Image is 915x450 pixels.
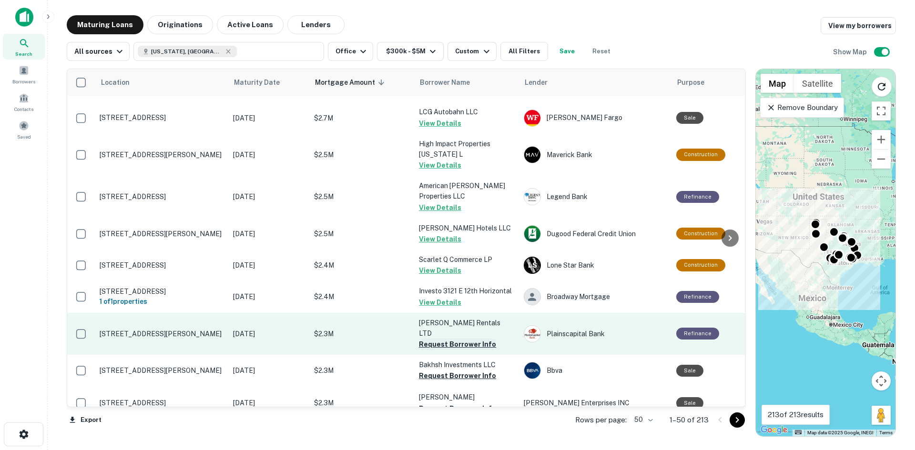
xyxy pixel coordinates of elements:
p: $2.4M [314,291,409,302]
a: Terms (opens in new tab) [879,430,893,435]
div: Sale [676,365,703,377]
iframe: Chat Widget [867,374,915,420]
p: Investo 3121 E 12th Horizontal [419,286,514,296]
button: Show street map [761,74,794,93]
p: [STREET_ADDRESS] [100,261,224,270]
button: Keyboard shortcuts [795,430,802,434]
p: [STREET_ADDRESS] [100,287,224,296]
span: Lender [525,77,548,88]
img: capitalize-icon.png [15,8,33,27]
div: This loan purpose was for refinancing [676,328,719,340]
button: $300k - $5M [377,42,444,61]
a: View my borrowers [821,17,896,34]
span: [US_STATE], [GEOGRAPHIC_DATA] [151,47,223,56]
p: $2.4M [314,260,409,270]
div: Sale [676,397,703,409]
button: Custom [447,42,496,61]
button: View Details [419,118,461,129]
div: This loan purpose was for construction [676,228,725,240]
img: Google [758,424,790,436]
p: Bakhsh Investments LLC [419,360,514,370]
div: Lone Star Bank [524,257,667,274]
span: Purpose [677,77,704,88]
p: [DATE] [233,291,305,302]
th: Mortgage Amount [309,69,414,96]
p: [STREET_ADDRESS] [100,113,224,122]
button: View Details [419,202,461,213]
p: [PERSON_NAME] Rentals LTD [419,318,514,339]
a: Borrowers [3,61,45,87]
img: picture [524,147,540,163]
div: This loan purpose was for construction [676,259,725,271]
div: [PERSON_NAME] Fargo [524,110,667,127]
div: Broadway Mortgage [524,288,667,305]
p: [STREET_ADDRESS][PERSON_NAME] [100,366,224,375]
button: View Details [419,160,461,171]
span: Mortgage Amount [315,77,387,88]
span: Saved [17,133,31,140]
button: Originations [147,15,213,34]
p: $2.5M [314,229,409,239]
img: picture [524,226,540,242]
p: American [PERSON_NAME] Properties LLC [419,180,514,201]
th: Lender [519,69,671,96]
p: Remove Boundary [766,102,837,113]
p: $2.5M [314,150,409,160]
button: All sources [67,42,130,61]
button: Request Borrower Info [419,370,496,381]
button: Lenders [287,15,345,34]
p: [DATE] [233,260,305,270]
button: Export [67,413,104,427]
p: [DATE] [233,398,305,408]
div: This loan purpose was for construction [676,149,725,160]
p: [DATE] [233,229,305,239]
th: Location [95,69,228,96]
button: Request Borrower Info [419,339,496,350]
div: Plainscapital Bank [524,325,667,342]
button: Zoom out [872,150,891,169]
p: [PERSON_NAME] [419,392,514,402]
h6: 1 of 1 properties [100,296,224,307]
button: View Details [419,233,461,245]
img: picture [524,326,540,342]
span: Search [15,50,32,58]
button: Zoom in [872,130,891,149]
button: Toggle fullscreen view [872,101,891,120]
span: Borrower Name [420,77,470,88]
h6: Show Map [833,47,868,57]
p: [STREET_ADDRESS][PERSON_NAME] [100,230,224,238]
p: [DATE] [233,191,305,202]
div: Dugood Federal Credit Union [524,225,667,242]
span: Map data ©2025 Google, INEGI [807,430,874,435]
p: [DATE] [233,150,305,160]
th: Borrower Name [414,69,519,96]
div: Maverick Bank [524,146,667,163]
p: [STREET_ADDRESS][PERSON_NAME] [100,330,224,338]
p: $2.3M [314,329,409,339]
button: Map camera controls [872,371,891,390]
p: 1–50 of 213 [670,414,709,426]
div: Legend Bank [524,188,667,205]
p: [PERSON_NAME] Enterprises INC [524,398,667,408]
div: This loan purpose was for refinancing [676,291,719,303]
img: picture [524,110,540,126]
p: Rows per page: [575,414,627,426]
button: Maturing Loans [67,15,143,34]
img: picture [524,189,540,205]
p: LCG Autobahn LLC [419,107,514,117]
p: [DATE] [233,329,305,339]
a: Saved [3,117,45,142]
th: Maturity Date [228,69,309,96]
a: Open this area in Google Maps (opens a new window) [758,424,790,436]
a: Contacts [3,89,45,115]
span: Location [101,77,130,88]
button: Reload search area [872,77,892,97]
th: Purpose [671,69,766,96]
div: Bbva [524,362,667,379]
button: Request Borrower Info [419,403,496,414]
button: Reset [586,42,617,61]
div: Sale [676,112,703,124]
div: 0 0 [756,69,895,436]
span: Contacts [14,105,33,113]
